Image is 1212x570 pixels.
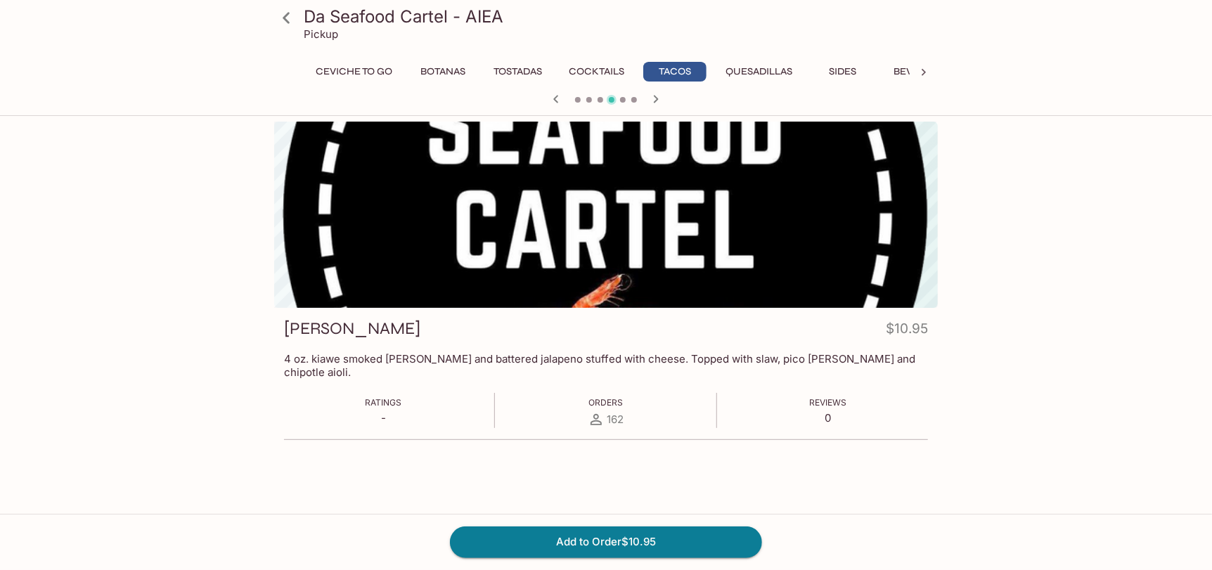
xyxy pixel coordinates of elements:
p: Pickup [304,27,338,41]
button: Tostadas [486,62,550,82]
button: Cocktails [561,62,632,82]
span: Ratings [366,397,402,408]
button: Tacos [643,62,707,82]
p: 4 oz. kiawe smoked [PERSON_NAME] and battered jalapeno stuffed with cheese. Topped with slaw, pic... [284,352,928,379]
h3: [PERSON_NAME] [284,318,420,339]
button: Quesadillas [718,62,800,82]
span: 162 [607,413,624,426]
button: Beverages [886,62,960,82]
button: Sides [811,62,875,82]
span: Orders [588,397,623,408]
span: Reviews [810,397,847,408]
button: Add to Order$10.95 [450,526,762,557]
h3: Da Seafood Cartel - AIEA [304,6,932,27]
div: Taco Chando [274,122,938,308]
h4: $10.95 [886,318,928,345]
button: Ceviche To Go [308,62,400,82]
p: 0 [810,411,847,425]
button: Botanas [411,62,475,82]
p: - [366,411,402,425]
